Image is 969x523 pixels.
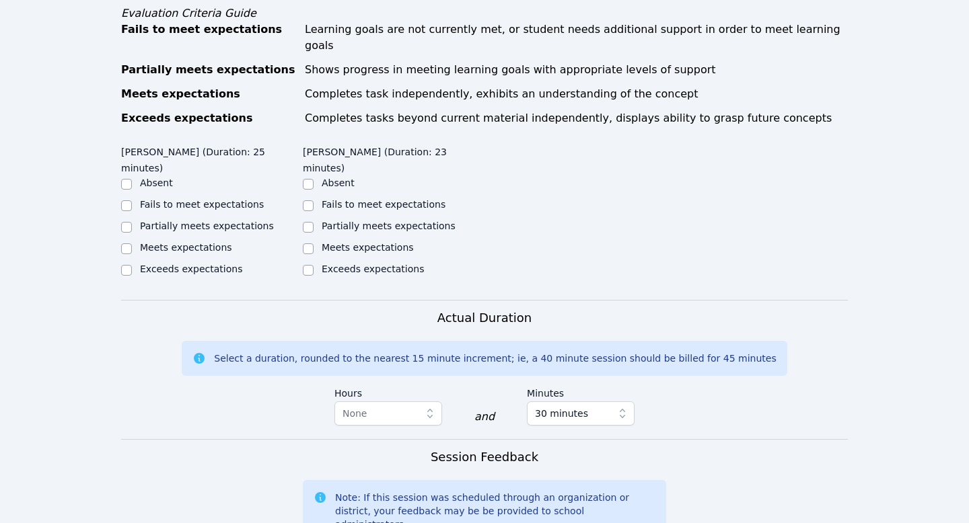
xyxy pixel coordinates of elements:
label: Hours [334,381,442,401]
label: Meets expectations [140,242,232,253]
h3: Session Feedback [431,448,538,467]
label: Exceeds expectations [140,264,242,274]
div: Learning goals are not currently met, or student needs additional support in order to meet learni... [305,22,848,54]
div: Select a duration, rounded to the nearest 15 minute increment; ie, a 40 minute session should be ... [214,352,776,365]
label: Minutes [527,381,635,401]
legend: [PERSON_NAME] (Duration: 25 minutes) [121,140,303,176]
div: Exceeds expectations [121,110,297,126]
span: 30 minutes [535,405,588,421]
div: Fails to meet expectations [121,22,297,54]
div: Meets expectations [121,86,297,102]
div: Evaluation Criteria Guide [121,5,848,22]
button: 30 minutes [527,401,635,426]
legend: [PERSON_NAME] (Duration: 23 minutes) [303,140,485,176]
div: Completes tasks beyond current material independently, displays ability to grasp future concepts [305,110,848,126]
label: Fails to meet expectations [140,199,264,210]
span: None [343,408,367,419]
label: Partially meets expectations [322,220,456,231]
button: None [334,401,442,426]
label: Absent [322,177,355,188]
h3: Actual Duration [437,309,532,327]
label: Absent [140,177,173,188]
label: Fails to meet expectations [322,199,445,210]
div: Partially meets expectations [121,62,297,78]
label: Meets expectations [322,242,414,253]
div: and [474,409,495,425]
label: Partially meets expectations [140,220,274,231]
div: Completes task independently, exhibits an understanding of the concept [305,86,848,102]
label: Exceeds expectations [322,264,424,274]
div: Shows progress in meeting learning goals with appropriate levels of support [305,62,848,78]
